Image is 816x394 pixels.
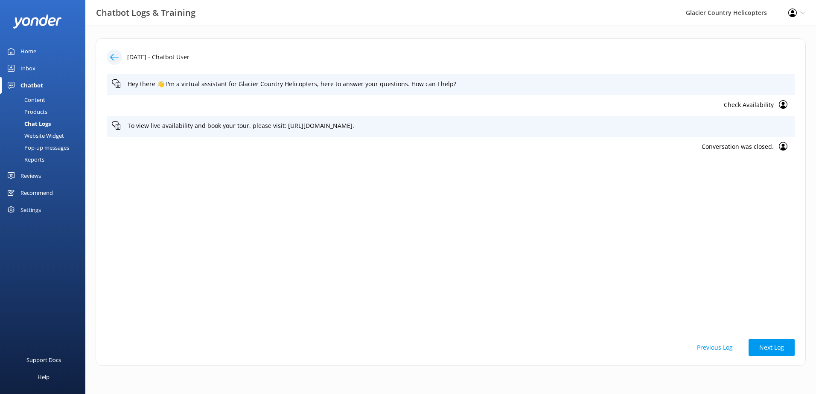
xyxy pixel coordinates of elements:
p: [DATE] - Chatbot User [127,52,189,62]
button: Next Log [749,339,795,356]
p: Conversation was closed. [112,142,774,151]
div: Products [5,106,47,118]
div: Content [5,94,45,106]
div: Help [38,368,50,385]
h3: Chatbot Logs & Training [96,6,195,20]
button: Previous Log [686,339,743,356]
a: Reports [5,154,85,165]
div: Recommend [20,184,53,201]
a: Pop-up messages [5,142,85,154]
div: Home [20,43,36,60]
p: Hey there 👋 I'm a virtual assistant for Glacier Country Helicopters, here to answer your question... [128,79,790,89]
div: Chat Logs [5,118,51,130]
img: yonder-white-logo.png [13,14,62,29]
div: Pop-up messages [5,142,69,154]
div: Chatbot [20,77,43,94]
p: To view live availability and book your tour, please visit: [URL][DOMAIN_NAME]. [128,121,790,130]
a: Chat Logs [5,118,85,130]
div: Website Widget [5,130,64,142]
a: Content [5,94,85,106]
a: Website Widget [5,130,85,142]
div: Inbox [20,60,35,77]
p: Check Availability [112,100,774,110]
a: Products [5,106,85,118]
div: Settings [20,201,41,218]
div: Support Docs [26,351,61,368]
div: Reports [5,154,44,165]
div: Reviews [20,167,41,184]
